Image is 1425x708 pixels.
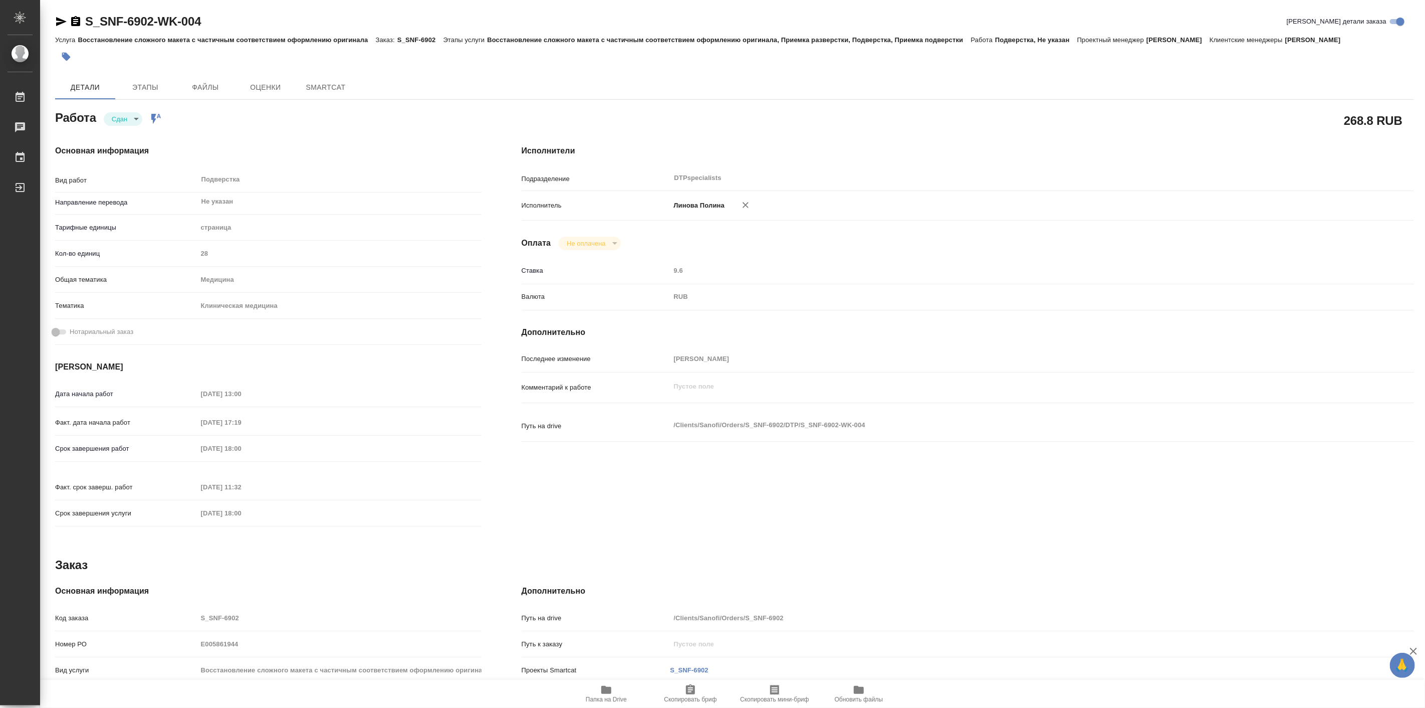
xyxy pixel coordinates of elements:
span: [PERSON_NAME] детали заказа [1287,17,1386,27]
a: S_SNF-6902-WK-004 [85,15,201,28]
h4: Основная информация [55,145,482,157]
p: Срок завершения работ [55,444,197,454]
input: Пустое поле [197,506,285,520]
p: Валюта [522,292,670,302]
button: Папка на Drive [564,680,648,708]
input: Пустое поле [197,387,285,401]
p: Тематика [55,301,197,311]
p: Восстановление сложного макета с частичным соответствием оформлению оригинала, Приемка разверстки... [487,36,971,44]
p: Вид услуги [55,665,197,675]
button: Обновить файлы [817,680,901,708]
button: Скопировать бриф [648,680,733,708]
span: Оценки [242,81,290,94]
p: Общая тематика [55,275,197,285]
div: страница [197,219,482,236]
input: Пустое поле [670,263,1340,278]
button: Скопировать ссылку [70,16,82,28]
textarea: /Clients/Sanofi/Orders/S_SNF-6902/DTP/S_SNF-6902-WK-004 [670,417,1340,434]
span: Файлы [181,81,229,94]
p: Проектный менеджер [1077,36,1146,44]
h4: Дополнительно [522,585,1414,597]
input: Пустое поле [670,637,1340,651]
p: Код заказа [55,613,197,623]
p: S_SNF-6902 [397,36,443,44]
p: Комментарий к работе [522,383,670,393]
p: Путь на drive [522,613,670,623]
p: Заказ: [376,36,397,44]
p: Дата начала работ [55,389,197,399]
p: Услуга [55,36,78,44]
input: Пустое поле [197,441,285,456]
p: Путь к заказу [522,639,670,649]
p: Проекты Smartcat [522,665,670,675]
h2: Работа [55,108,96,126]
button: Не оплачена [564,239,608,248]
div: Медицина [197,271,482,288]
h4: Основная информация [55,585,482,597]
span: Нотариальный заказ [70,327,133,337]
span: Детали [61,81,109,94]
p: Кол-во единиц [55,249,197,259]
p: Срок завершения услуги [55,508,197,518]
span: Папка на Drive [586,696,627,703]
button: Удалить исполнителя [735,194,757,216]
button: Сдан [109,115,130,123]
input: Пустое поле [197,611,482,625]
h4: [PERSON_NAME] [55,361,482,373]
p: Подверстка, Не указан [995,36,1077,44]
p: Восстановление сложного макета с частичным соответствием оформлению оригинала [78,36,375,44]
p: Последнее изменение [522,354,670,364]
button: Скопировать мини-бриф [733,680,817,708]
p: Ставка [522,266,670,276]
div: Клиническая медицина [197,297,482,314]
p: Вид работ [55,175,197,186]
p: Путь на drive [522,421,670,431]
input: Пустое поле [197,637,482,651]
p: Тарифные единицы [55,223,197,233]
input: Пустое поле [197,663,482,677]
p: Номер РО [55,639,197,649]
p: Подразделение [522,174,670,184]
input: Пустое поле [197,480,285,494]
span: Обновить файлы [835,696,883,703]
h2: 268.8 RUB [1344,112,1402,129]
input: Пустое поле [670,351,1340,366]
p: Линова Полина [670,201,725,211]
div: RUB [670,288,1340,305]
p: Этапы услуги [443,36,488,44]
span: SmartCat [302,81,350,94]
span: Скопировать мини-бриф [740,696,809,703]
h4: Исполнители [522,145,1414,157]
div: Сдан [559,237,620,250]
h4: Дополнительно [522,326,1414,338]
p: [PERSON_NAME] [1146,36,1210,44]
button: Скопировать ссылку для ЯМессенджера [55,16,67,28]
button: Добавить тэг [55,46,77,68]
a: S_SNF-6902 [670,666,708,674]
p: Клиентские менеджеры [1210,36,1285,44]
span: Скопировать бриф [664,696,717,703]
p: [PERSON_NAME] [1285,36,1348,44]
button: 🙏 [1390,653,1415,678]
h4: Оплата [522,237,551,249]
p: Факт. дата начала работ [55,418,197,428]
p: Направление перевода [55,198,197,208]
div: Сдан [104,112,142,126]
input: Пустое поле [197,246,482,261]
p: Работа [971,36,996,44]
span: 🙏 [1394,655,1411,676]
input: Пустое поле [670,611,1340,625]
p: Факт. срок заверш. работ [55,482,197,492]
p: Исполнитель [522,201,670,211]
span: Этапы [121,81,169,94]
input: Пустое поле [197,415,285,430]
h2: Заказ [55,557,88,573]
